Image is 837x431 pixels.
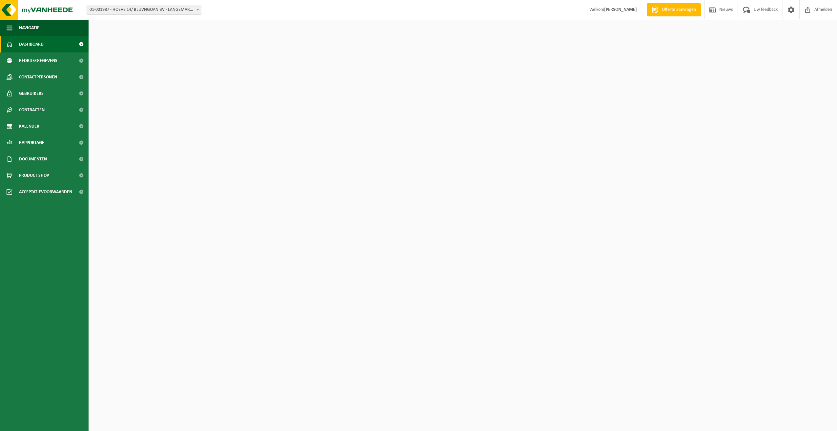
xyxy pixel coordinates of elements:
[19,134,44,151] span: Rapportage
[19,184,72,200] span: Acceptatievoorwaarden
[19,102,45,118] span: Contracten
[87,5,201,14] span: 01-001987 - HOEVE 14/ BLUVNGOAN BV - LANGEMARK-POELKAPELLE
[19,85,44,102] span: Gebruikers
[19,69,57,85] span: Contactpersonen
[647,3,701,16] a: Offerte aanvragen
[19,118,39,134] span: Kalender
[19,167,49,184] span: Product Shop
[19,52,57,69] span: Bedrijfsgegevens
[660,7,698,13] span: Offerte aanvragen
[19,20,39,36] span: Navigatie
[87,5,201,15] span: 01-001987 - HOEVE 14/ BLUVNGOAN BV - LANGEMARK-POELKAPELLE
[19,151,47,167] span: Documenten
[19,36,44,52] span: Dashboard
[604,7,637,12] strong: [PERSON_NAME]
